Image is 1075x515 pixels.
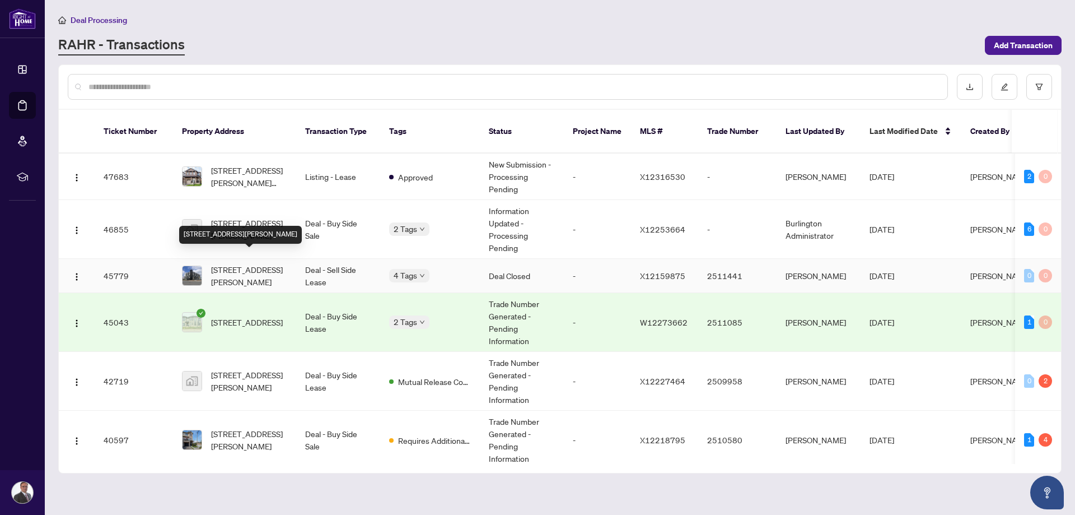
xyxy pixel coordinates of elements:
td: - [564,411,631,470]
img: thumbnail-img [183,266,202,285]
span: [PERSON_NAME] [970,435,1031,445]
span: W12273662 [640,317,688,327]
td: Burlington Administrator [777,200,861,259]
div: 2 [1039,374,1052,388]
td: - [564,154,631,200]
img: thumbnail-img [183,167,202,186]
div: 0 [1039,269,1052,282]
div: 2 [1024,170,1034,183]
span: X12316530 [640,171,685,182]
span: [DATE] [870,376,894,386]
div: 0 [1039,222,1052,236]
td: [PERSON_NAME] [777,154,861,200]
th: Project Name [564,110,631,154]
th: Status [480,110,564,154]
span: Last Modified Date [870,125,938,137]
div: 0 [1039,316,1052,329]
span: [STREET_ADDRESS][PERSON_NAME] [211,369,287,393]
td: - [564,293,631,352]
button: Logo [68,220,86,238]
span: download [966,83,974,91]
button: Add Transaction [985,36,1062,55]
td: Deal Closed [480,259,564,293]
th: Ticket Number [95,110,173,154]
td: - [564,259,631,293]
img: thumbnail-img [183,430,202,449]
td: Deal - Buy Side Sale [296,411,380,470]
span: home [58,16,66,24]
div: 4 [1039,433,1052,447]
th: Tags [380,110,480,154]
span: 2 Tags [394,222,417,235]
td: [PERSON_NAME] [777,293,861,352]
span: [PERSON_NAME] [970,224,1031,234]
span: [PERSON_NAME] [970,317,1031,327]
td: Trade Number Generated - Pending Information [480,293,564,352]
span: X12218795 [640,435,685,445]
img: thumbnail-img [183,220,202,239]
button: Open asap [1030,476,1064,509]
td: Deal - Buy Side Lease [296,293,380,352]
td: Trade Number Generated - Pending Information [480,411,564,470]
button: Logo [68,372,86,390]
span: 4 Tags [394,269,417,282]
td: 47683 [95,154,173,200]
span: [STREET_ADDRESS][PERSON_NAME] [211,263,287,288]
td: - [564,352,631,411]
div: 6 [1024,222,1034,236]
span: [PERSON_NAME] [970,376,1031,386]
div: 0 [1024,269,1034,282]
a: RAHR - Transactions [58,35,185,55]
span: [DATE] [870,317,894,327]
th: Trade Number [698,110,777,154]
span: down [419,319,425,325]
div: 0 [1024,374,1034,388]
td: Deal - Buy Side Sale [296,200,380,259]
td: - [564,200,631,259]
th: Property Address [173,110,296,154]
td: - [698,154,777,200]
td: Listing - Lease [296,154,380,200]
img: thumbnail-img [183,313,202,332]
td: 2510580 [698,411,777,470]
span: [DATE] [870,435,894,445]
span: [STREET_ADDRESS][PERSON_NAME] [211,217,287,242]
div: 1 [1024,433,1034,447]
span: X12227464 [640,376,685,386]
th: Last Updated By [777,110,861,154]
img: Logo [72,319,81,328]
span: [STREET_ADDRESS][PERSON_NAME] [211,428,287,452]
td: [PERSON_NAME] [777,352,861,411]
td: 2509958 [698,352,777,411]
img: Logo [72,226,81,235]
img: logo [9,8,36,29]
div: [STREET_ADDRESS][PERSON_NAME] [179,226,302,244]
span: [STREET_ADDRESS][PERSON_NAME][PERSON_NAME] [211,164,287,189]
td: 42719 [95,352,173,411]
td: 45043 [95,293,173,352]
img: Logo [72,378,81,387]
td: 45779 [95,259,173,293]
span: 2 Tags [394,316,417,328]
td: 40597 [95,411,173,470]
td: Deal - Sell Side Lease [296,259,380,293]
span: X12159875 [640,271,685,281]
span: Approved [398,171,433,183]
span: down [419,273,425,279]
button: Logo [68,431,86,449]
td: Trade Number Generated - Pending Information [480,352,564,411]
td: Deal - Buy Side Lease [296,352,380,411]
img: Profile Icon [12,482,33,503]
button: edit [992,74,1017,100]
div: 0 [1039,170,1052,183]
span: [STREET_ADDRESS] [211,316,283,328]
span: [PERSON_NAME] [970,171,1031,182]
span: Deal Processing [71,15,127,25]
button: Logo [68,267,86,285]
th: Transaction Type [296,110,380,154]
span: Add Transaction [994,36,1053,54]
span: [DATE] [870,224,894,234]
span: filter [1035,83,1043,91]
span: X12253664 [640,224,685,234]
td: - [698,200,777,259]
